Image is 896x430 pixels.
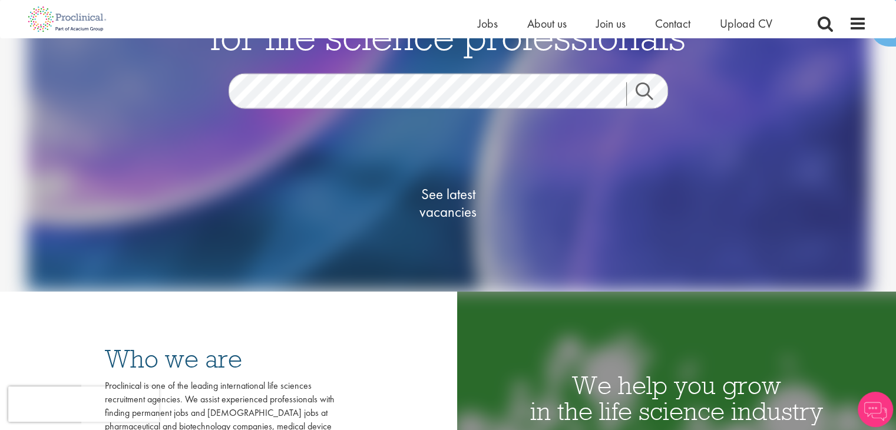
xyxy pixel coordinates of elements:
[626,82,677,105] a: Job search submit button
[478,16,498,31] a: Jobs
[655,16,690,31] a: Contact
[858,392,893,427] img: Chatbot
[596,16,626,31] a: Join us
[389,185,507,220] span: See latest vacancies
[105,346,335,372] h3: Who we are
[527,16,567,31] a: About us
[720,16,772,31] a: Upload CV
[389,138,507,267] a: See latestvacancies
[8,386,159,422] iframe: reCAPTCHA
